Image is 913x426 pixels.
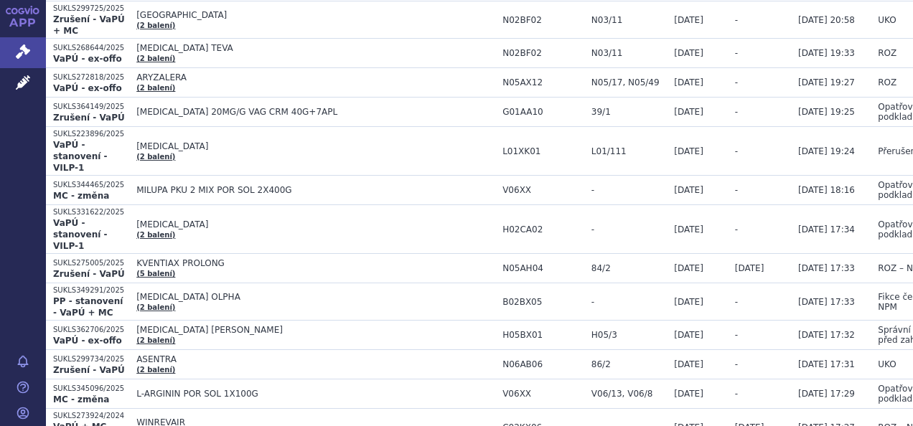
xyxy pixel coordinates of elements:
span: [DATE] 17:33 [798,297,855,307]
span: [DATE] [674,15,703,25]
span: [DATE] [674,389,703,399]
span: [DATE] 17:31 [798,359,855,369]
span: H02CA02 [502,224,584,235]
strong: VaPÚ - ex-offo [53,336,122,346]
span: 86/2 [591,359,667,369]
span: L01XK01 [502,146,584,156]
p: SUKLS344465/2025 [53,180,129,190]
span: N02BF02 [502,48,584,58]
p: SUKLS268644/2025 [53,43,129,53]
span: ROZ [878,48,896,58]
span: - [735,224,738,235]
span: - [735,389,738,399]
p: SUKLS299725/2025 [53,4,129,14]
span: [MEDICAL_DATA] [PERSON_NAME] [136,325,495,335]
span: UKO [878,15,896,25]
strong: MC - změna [53,394,109,404]
span: L-ARGININ POR SOL 1X100G [136,389,495,399]
span: [DATE] 17:32 [798,330,855,340]
p: SUKLS273924/2024 [53,411,129,421]
strong: Zrušení - VaPÚ + MC [53,14,125,36]
span: UKO [878,359,896,369]
strong: Zrušení - VaPÚ [53,269,125,279]
span: V06XX [502,389,584,399]
span: - [735,48,738,58]
span: - [735,185,738,195]
p: SUKLS349291/2025 [53,285,129,295]
span: N05/17, N05/49 [591,77,667,87]
span: N06AB06 [502,359,584,369]
span: - [591,185,667,195]
span: [DATE] [674,359,703,369]
p: SUKLS223896/2025 [53,129,129,139]
span: - [735,330,738,340]
p: SUKLS275005/2025 [53,258,129,268]
span: G01AA10 [502,107,584,117]
span: [DATE] [674,146,703,156]
span: - [735,107,738,117]
span: [DATE] 17:34 [798,224,855,235]
strong: Zrušení - VaPÚ [53,365,125,375]
p: SUKLS345096/2025 [53,384,129,394]
span: [DATE] 17:29 [798,389,855,399]
strong: MC - změna [53,191,109,201]
span: V06XX [502,185,584,195]
strong: VaPÚ - stanovení - VILP-1 [53,218,108,251]
span: [DATE] 19:24 [798,146,855,156]
span: - [735,297,738,307]
p: SUKLS364149/2025 [53,102,129,112]
span: [DATE] 19:25 [798,107,855,117]
span: [MEDICAL_DATA] OLPHA [136,292,495,302]
span: - [591,297,667,307]
span: MILUPA PKU 2 MIX POR SOL 2X400G [136,185,495,195]
p: SUKLS272818/2025 [53,72,129,82]
a: (2 balení) [136,336,175,344]
span: - [735,359,738,369]
span: - [591,224,667,235]
span: B02BX05 [502,297,584,307]
span: [MEDICAL_DATA] 20MG/G VAG CRM 40G+7APL [136,107,495,117]
span: H05/3 [591,330,667,340]
span: [DATE] 17:33 [798,263,855,273]
span: [DATE] 19:27 [798,77,855,87]
span: N05AH04 [502,263,584,273]
span: [MEDICAL_DATA] [136,219,495,229]
span: - [735,146,738,156]
a: (2 balení) [136,22,175,29]
span: 84/2 [591,263,667,273]
p: SUKLS299734/2025 [53,354,129,364]
a: (2 balení) [136,303,175,311]
a: (5 balení) [136,270,175,278]
span: KVENTIAX PROLONG [136,258,495,268]
strong: VaPÚ - stanovení - VILP-1 [53,140,108,173]
strong: VaPÚ - ex-offo [53,54,122,64]
span: [DATE] [735,263,764,273]
p: SUKLS362706/2025 [53,325,129,335]
a: (2 balení) [136,55,175,62]
span: [DATE] 19:33 [798,48,855,58]
span: [DATE] [674,77,703,87]
span: ASENTRA [136,354,495,364]
p: SUKLS331622/2025 [53,207,129,217]
strong: Zrušení - VaPÚ [53,113,125,123]
span: H05BX01 [502,330,584,340]
span: [DATE] 20:58 [798,15,855,25]
span: V06/13, V06/8 [591,389,667,399]
a: (2 balení) [136,84,175,92]
span: 39/1 [591,107,667,117]
span: [MEDICAL_DATA] [136,141,495,151]
span: N03/11 [591,15,667,25]
span: L01/111 [591,146,667,156]
span: [DATE] [674,107,703,117]
span: [DATE] [674,263,703,273]
span: ROZ [878,77,896,87]
a: (2 balení) [136,366,175,374]
span: [DATE] [674,330,703,340]
a: (2 balení) [136,153,175,161]
span: N05AX12 [502,77,584,87]
span: [DATE] [674,48,703,58]
span: [DATE] [674,185,703,195]
span: [DATE] [674,224,703,235]
span: ARYZALERA [136,72,495,82]
strong: PP - stanovení - VaPÚ + MC [53,296,123,318]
